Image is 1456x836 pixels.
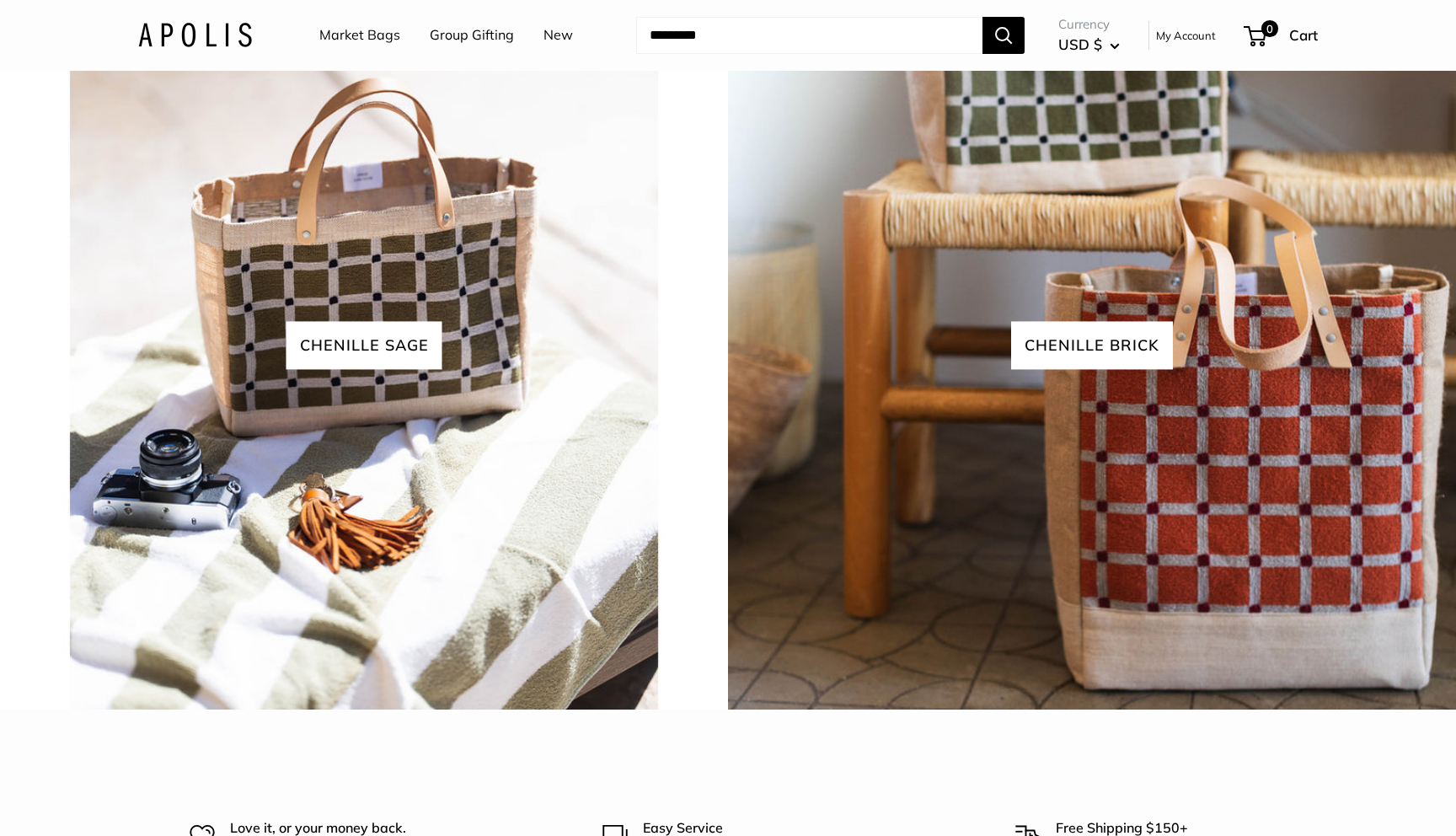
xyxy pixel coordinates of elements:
input: Search... [636,17,982,54]
button: USD $ [1058,31,1120,58]
a: New [543,23,573,48]
a: Market Bags [319,23,400,48]
span: Chenille sage [286,321,442,369]
a: My Account [1156,25,1216,46]
span: Currency [1058,13,1120,36]
a: 0 Cart [1245,22,1318,49]
span: USD $ [1058,35,1102,53]
span: chenille brick [1011,321,1173,369]
a: Group Gifting [430,23,514,48]
button: Search [982,17,1025,54]
img: Apolis [138,23,252,47]
span: 0 [1261,20,1278,37]
span: Cart [1289,26,1318,44]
